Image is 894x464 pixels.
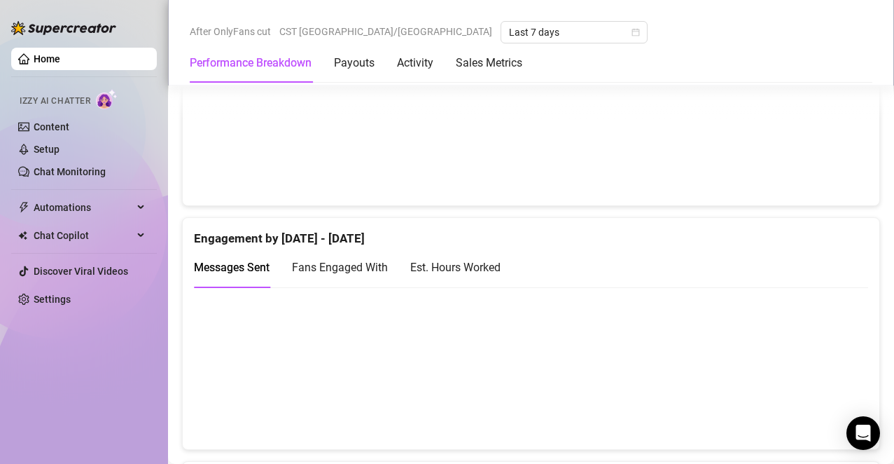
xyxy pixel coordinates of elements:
div: Open Intercom Messenger [846,416,880,450]
span: calendar [631,28,640,36]
a: Content [34,121,69,132]
div: Engagement by [DATE] - [DATE] [194,218,868,248]
img: Chat Copilot [18,231,27,240]
span: Automations [34,196,133,219]
span: Chat Copilot [34,224,133,247]
img: logo-BBDzfeDw.svg [11,21,116,35]
a: Chat Monitoring [34,166,106,177]
span: Last 7 days [509,22,639,43]
a: Home [34,53,60,64]
span: Fans Engaged With [292,261,388,274]
span: Messages Sent [194,261,270,274]
a: Setup [34,144,60,155]
span: thunderbolt [18,202,29,213]
div: Activity [397,55,433,71]
img: AI Chatter [96,89,118,109]
span: After OnlyFans cut [190,21,271,42]
a: Settings [34,294,71,305]
a: Discover Viral Videos [34,266,128,277]
div: Payouts [334,55,375,71]
div: Performance Breakdown [190,55,312,71]
div: Sales Metrics [456,55,522,71]
span: CST [GEOGRAPHIC_DATA]/[GEOGRAPHIC_DATA] [279,21,492,42]
div: Est. Hours Worked [410,259,501,276]
span: Izzy AI Chatter [20,95,90,108]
